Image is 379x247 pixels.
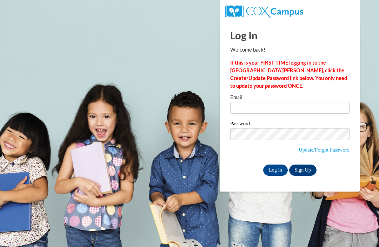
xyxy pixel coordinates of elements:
a: Sign Up [289,165,317,176]
a: Update/Forgot Password [299,147,350,153]
a: COX Campus [225,8,303,14]
label: Email [230,95,350,102]
strong: If this is your FIRST TIME logging in to the [GEOGRAPHIC_DATA][PERSON_NAME], click the Create/Upd... [230,60,347,89]
h1: Log In [230,28,350,42]
img: COX Campus [225,5,303,18]
label: Password [230,121,350,128]
p: Welcome back! [230,46,350,54]
input: Log In [263,165,288,176]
